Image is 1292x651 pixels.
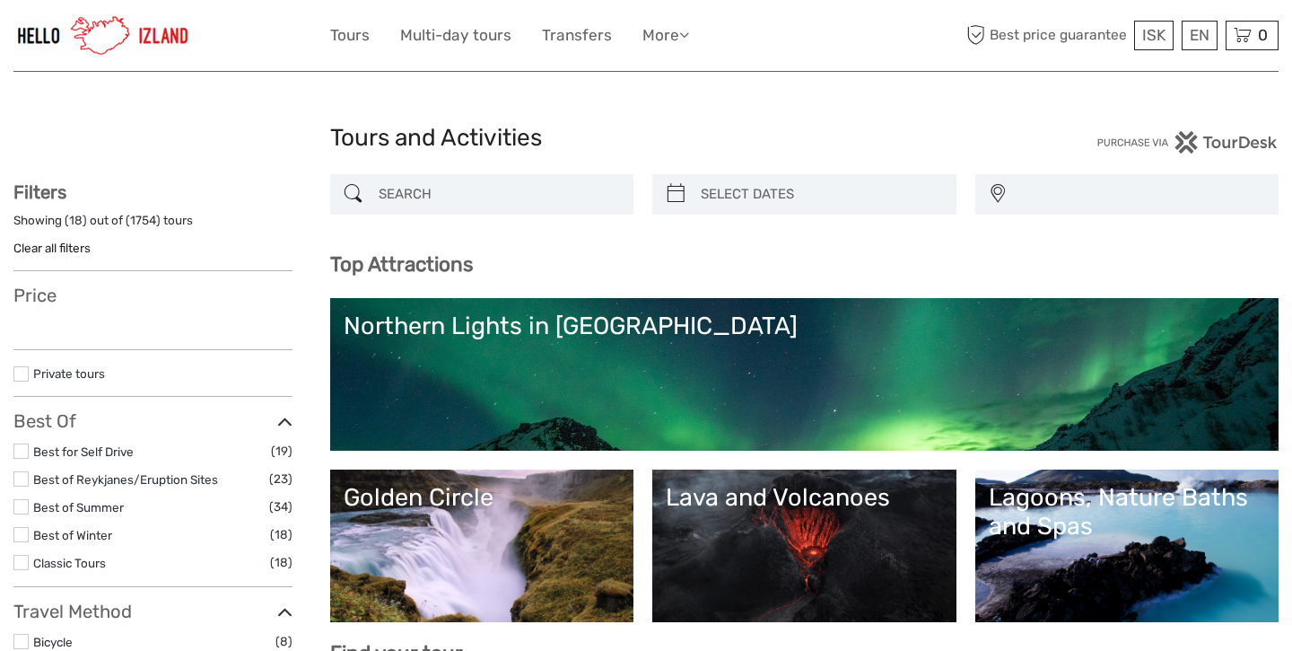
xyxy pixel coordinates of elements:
div: Lava and Volcanoes [666,483,943,512]
h3: Price [13,285,292,306]
a: Best for Self Drive [33,444,134,459]
div: Golden Circle [344,483,621,512]
span: (19) [271,441,292,462]
span: (23) [269,469,292,489]
span: (34) [269,497,292,517]
div: Showing ( ) out of ( ) tours [13,212,292,240]
a: Bicycle [33,635,73,649]
input: SELECT DATES [694,179,947,210]
strong: Filters [13,181,66,203]
a: Transfers [542,22,612,48]
a: Best of Winter [33,528,112,542]
label: 1754 [130,212,156,229]
a: Classic Tours [33,556,106,570]
h3: Best Of [13,410,292,432]
span: Best price guarantee [963,21,1130,50]
a: Best of Summer [33,500,124,515]
a: Best of Reykjanes/Eruption Sites [33,472,218,487]
h1: Tours and Activities [330,124,963,153]
img: PurchaseViaTourDesk.png [1096,131,1279,154]
a: Lagoons, Nature Baths and Spas [989,483,1266,609]
b: Top Attractions [330,252,473,277]
img: 1270-cead85dc-23af-4572-be81-b346f9cd5751_logo_small.jpg [13,13,193,57]
span: 0 [1255,26,1270,44]
input: SEARCH [371,179,625,210]
a: Multi-day tours [400,22,511,48]
h3: Travel Method [13,601,292,622]
span: (18) [270,524,292,545]
div: EN [1182,21,1218,50]
div: Lagoons, Nature Baths and Spas [989,483,1266,541]
a: More [642,22,689,48]
a: Northern Lights in [GEOGRAPHIC_DATA] [344,312,1266,437]
div: Northern Lights in [GEOGRAPHIC_DATA] [344,312,1266,340]
a: Private tours [33,366,105,381]
a: Lava and Volcanoes [666,483,943,609]
a: Tours [330,22,370,48]
label: 18 [69,212,83,229]
a: Clear all filters [13,241,91,255]
a: Golden Circle [344,483,621,609]
span: ISK [1142,26,1165,44]
span: (18) [270,552,292,573]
